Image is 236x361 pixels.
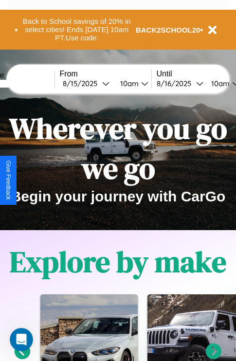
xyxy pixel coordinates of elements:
[136,26,200,34] b: BACK2SCHOOL20
[60,70,151,78] label: From
[115,79,141,88] div: 10am
[5,161,12,200] div: Give Feedback
[10,242,226,282] h1: Explore by make
[112,78,151,89] button: 10am
[63,79,102,88] div: 8 / 15 / 2025
[157,79,196,88] div: 8 / 16 / 2025
[18,15,136,45] button: Back to School savings of 20% in select cities! Ends [DATE] 10am PT.Use code:
[206,79,232,88] div: 10am
[60,78,112,89] button: 8/15/2025
[10,328,33,351] iframe: Intercom live chat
